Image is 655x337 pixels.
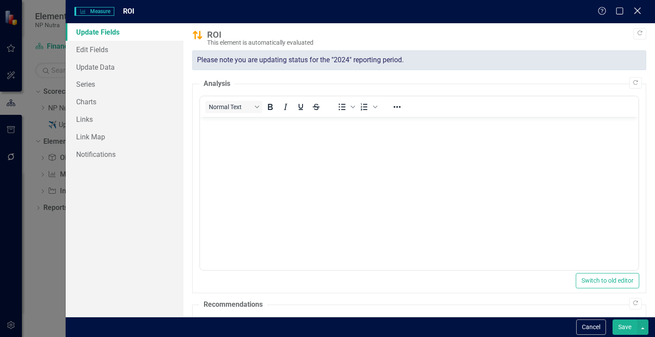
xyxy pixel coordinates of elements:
[66,75,183,93] a: Series
[278,101,293,113] button: Italic
[66,41,183,58] a: Edit Fields
[199,79,235,89] legend: Analysis
[205,101,262,113] button: Block Normal Text
[192,30,203,40] img: Caution
[74,7,114,16] span: Measure
[576,319,606,335] button: Cancel
[613,319,637,335] button: Save
[335,101,356,113] div: Bullet list
[309,101,324,113] button: Strikethrough
[66,93,183,110] a: Charts
[66,23,183,41] a: Update Fields
[390,101,405,113] button: Reveal or hide additional toolbar items
[207,39,642,46] div: This element is automatically evaluated
[293,101,308,113] button: Underline
[200,117,638,270] iframe: Rich Text Area
[66,110,183,128] a: Links
[66,145,183,163] a: Notifications
[209,103,252,110] span: Normal Text
[357,101,379,113] div: Numbered list
[66,58,183,76] a: Update Data
[576,273,639,288] button: Switch to old editor
[192,50,646,70] div: Please note you are updating status for the "2024" reporting period.
[199,300,267,310] legend: Recommendations
[66,128,183,145] a: Link Map
[123,7,134,15] span: ROI
[263,101,278,113] button: Bold
[207,30,642,39] div: ROI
